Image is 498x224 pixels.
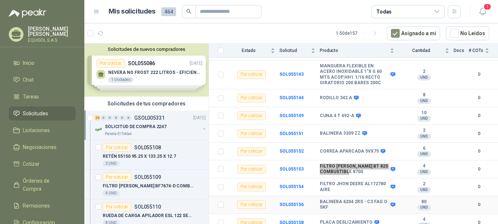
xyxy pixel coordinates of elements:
span: Producto [320,48,388,53]
div: Por cotizar [237,183,266,191]
div: UND [417,98,431,104]
b: 0 [469,130,489,137]
b: CUNA 4 T 492-A [320,113,354,119]
a: Chat [9,73,76,87]
th: Docs [454,44,469,58]
b: BALINERA 6204 2RS - C3 FAG O SKF [320,199,389,210]
th: Producto [320,44,399,58]
b: 4 [399,163,449,169]
p: SOL055110 [134,204,161,209]
span: Estado [228,48,269,53]
div: UND [417,151,431,157]
span: Tareas [23,93,39,101]
div: UND [417,187,431,193]
div: UND [417,75,431,81]
div: UND [417,205,431,210]
p: SOL055108 [134,145,161,150]
div: Por cotizar [237,200,266,209]
b: RODILLO 342 A [320,95,352,101]
a: Licitaciones [9,123,76,137]
a: Por cotizarSOL055108RETÉN 55150 95.25 X 133.25 X 12.73 UND [84,140,209,170]
p: Panela El Trébol [105,131,132,137]
a: Solicitudes [9,107,76,120]
div: UND [417,134,431,139]
a: Órdenes de Compra [9,174,76,196]
div: Por cotizar [237,129,266,138]
div: Por cotizar [237,70,266,79]
span: Chat [23,76,34,84]
b: 0 [469,71,489,78]
b: 2 [399,69,449,75]
b: 0 [469,112,489,119]
div: Solicitudes de tus compradores [84,97,209,111]
div: Por cotizar [237,147,266,156]
b: 0 [469,183,489,190]
a: Tareas [9,90,76,104]
b: 8 [399,92,449,98]
div: Por cotizar [103,202,131,211]
a: Por cotizarSOL055109FILTRO [PERSON_NAME] BF7674-D COMBUSTIB ALZ014 UND [84,170,209,199]
div: Por cotizar [103,143,131,152]
img: Company Logo [95,125,103,134]
th: Estado [228,44,279,58]
div: Solicitudes de nuevos compradoresPor cotizarSOL055086[DATE] NEVERA NO FROST 222 LITROS - EFICIENC... [84,44,209,97]
div: 0 [113,115,119,120]
p: EQUISOL S.A.S. [28,38,76,42]
a: Inicio [9,56,76,70]
span: Inicio [23,59,34,67]
a: Negociaciones [9,140,76,154]
p: SOLICITUD DE COMPRA 2247 [105,123,166,130]
span: Remisiones [23,202,50,210]
div: 4 UND [103,190,120,196]
a: SOL055143 [279,72,304,77]
button: Solicitudes de nuevos compradores [87,46,206,52]
b: MANGUERA FLEXIBLE EN ACERO INOXIDABLE 1"X 0.60 MTS ACOP.HH1.1/16 RECTO GIRATORIO 200 BARES 200C [320,63,389,86]
b: 2 [399,128,449,134]
a: 24 0 0 0 0 0 GSOL005331[DATE] Company LogoSOLICITUD DE COMPRA 2247Panela El Trébol [95,113,207,137]
p: RETÉN 55150 95.25 X 133.25 X 12.7 [103,153,176,160]
a: Remisiones [9,199,76,213]
a: SOL055152 [279,149,304,154]
div: 0 [107,115,113,120]
img: Logo peakr [9,9,46,18]
p: RUEDA DE CARGA APILADOR ESL 122 SERIE [103,212,194,219]
button: Asignado a mi [387,26,440,40]
b: FILTRO [PERSON_NAME] BT 825 COMBUSTIBLE 8700 [320,164,389,175]
div: Por cotizar [237,165,266,173]
span: Cantidad [399,48,443,53]
span: Negociaciones [23,143,56,151]
b: 0 [469,166,489,173]
b: BALINERA 3309 ZZ [320,131,360,137]
b: 0 [469,94,489,101]
a: SOL055144 [279,95,304,100]
b: CORREA APARCADA 5VX75 [320,149,379,154]
div: 3 UND [103,161,120,167]
a: SOL055149 [279,113,304,118]
a: SOL055153 [279,167,304,172]
p: [PERSON_NAME] [PERSON_NAME] [28,26,76,37]
div: 24 [95,115,100,120]
a: Cotizar [9,157,76,171]
th: # COTs [469,44,498,58]
b: 0 [469,201,489,208]
span: Cotizar [23,160,40,168]
div: 0 [126,115,131,120]
div: Por cotizar [237,111,266,120]
span: Licitaciones [23,126,50,134]
b: SOL055154 [279,184,304,189]
div: Por cotizar [237,94,266,102]
th: Cantidad [399,44,454,58]
a: SOL055151 [279,131,304,136]
div: Por cotizar [103,173,131,182]
div: 0 [101,115,106,120]
a: SOL055156 [279,202,304,207]
b: FILTRO JHON DEERE AL172780 AIRE [320,181,389,193]
div: UND [417,116,431,122]
b: 0 [469,148,489,155]
div: Todas [376,8,392,16]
